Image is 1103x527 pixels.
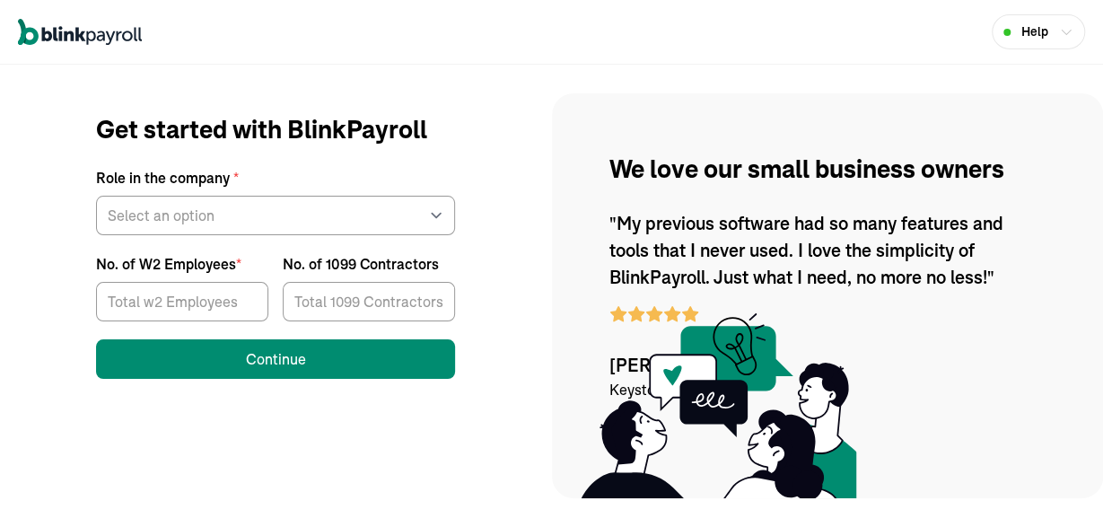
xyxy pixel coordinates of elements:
h1: Get started with BlinkPayroll [96,111,455,149]
div: Continue [246,348,306,370]
iframe: Chat Widget [804,333,1103,527]
span: Help [1021,22,1048,41]
button: Help [992,14,1085,49]
p: We love our small business owners [609,151,1046,189]
label: Role in the company [96,167,455,189]
div: No. of 1099 Contractors [283,253,439,275]
nav: Global [18,6,142,58]
input: [object Object] [96,282,268,321]
input: [object Object] [283,282,455,321]
p: "My previous software had so many features and tools that I never used. I love the simplicity of ... [609,210,1046,291]
div: No. of W2 Employees [96,253,241,275]
button: Continue [96,339,455,379]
